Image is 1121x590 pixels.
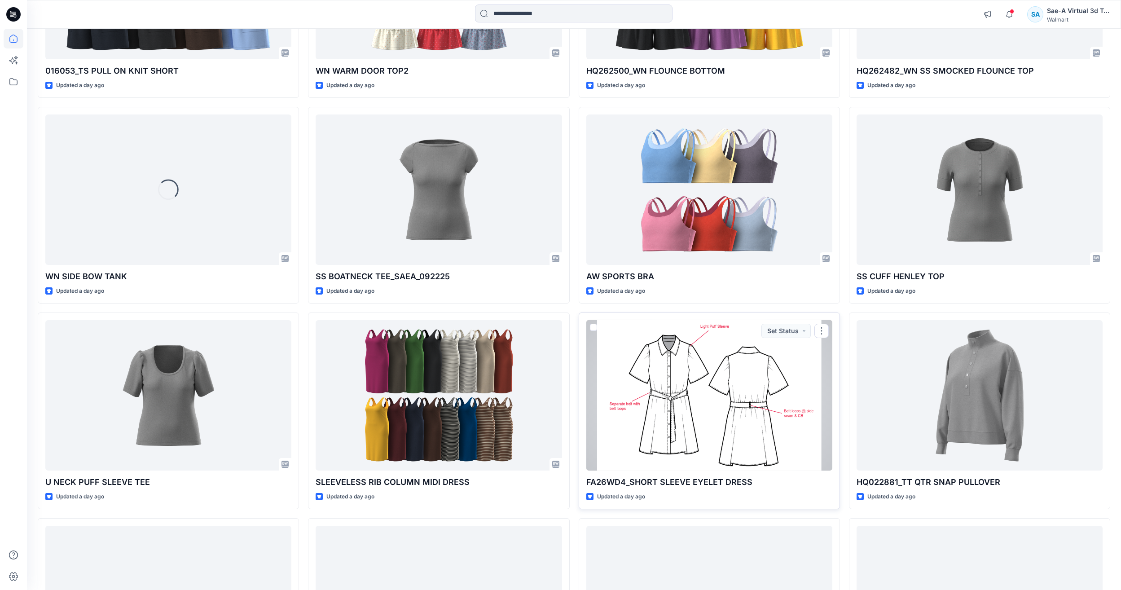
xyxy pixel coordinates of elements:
[597,492,645,502] p: Updated a day ago
[586,270,832,283] p: AW SPORTS BRA
[857,320,1103,471] a: HQ022881_TT QTR SNAP PULLOVER
[316,476,562,489] p: SLEEVELESS RIB COLUMN MIDI DRESS
[597,81,645,90] p: Updated a day ago
[326,492,374,502] p: Updated a day ago
[586,114,832,265] a: AW SPORTS BRA
[867,81,915,90] p: Updated a day ago
[857,476,1103,489] p: HQ022881_TT QTR SNAP PULLOVER
[326,81,374,90] p: Updated a day ago
[867,492,915,502] p: Updated a day ago
[45,320,291,471] a: U NECK PUFF SLEEVE TEE
[316,65,562,77] p: WN WARM DOOR TOP2
[56,286,104,296] p: Updated a day ago
[586,65,832,77] p: HQ262500_WN FLOUNCE BOTTOM
[1047,16,1110,23] div: Walmart
[1047,5,1110,16] div: Sae-A Virtual 3d Team
[586,320,832,471] a: FA26WD4_SHORT SLEEVE EYELET DRESS
[857,114,1103,265] a: SS CUFF HENLEY TOP
[586,476,832,489] p: FA26WD4_SHORT SLEEVE EYELET DRESS
[45,476,291,489] p: U NECK PUFF SLEEVE TEE
[857,270,1103,283] p: SS CUFF HENLEY TOP
[326,286,374,296] p: Updated a day ago
[857,65,1103,77] p: HQ262482_WN SS SMOCKED FLOUNCE TOP
[56,81,104,90] p: Updated a day ago
[45,65,291,77] p: 016053_TS PULL ON KNIT SHORT
[597,286,645,296] p: Updated a day ago
[867,286,915,296] p: Updated a day ago
[1027,6,1043,22] div: SA
[316,270,562,283] p: SS BOATNECK TEE_SAEA_092225
[56,492,104,502] p: Updated a day ago
[316,320,562,471] a: SLEEVELESS RIB COLUMN MIDI DRESS
[316,114,562,265] a: SS BOATNECK TEE_SAEA_092225
[45,270,291,283] p: WN SIDE BOW TANK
